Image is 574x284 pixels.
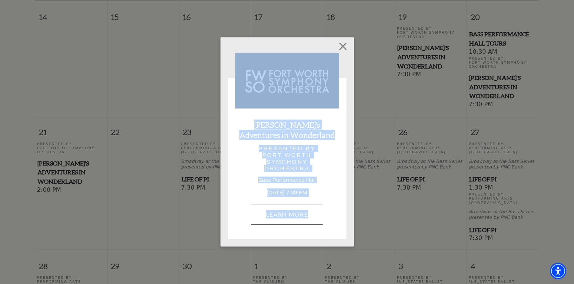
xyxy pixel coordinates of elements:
[235,188,339,197] p: [DATE] 7:30 PM
[336,39,350,53] button: Close
[235,120,339,140] a: [PERSON_NAME]'s Adventures in Wonderland
[251,204,323,225] a: September 19, 7:30 PM Learn More
[550,263,566,279] div: Accessibility Menu
[235,177,339,183] p: Bass Performance Hall
[246,145,329,172] p: Presented by Fort Worth Symphony Orchestra
[235,53,339,108] img: Alice's Adventures in Wonderland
